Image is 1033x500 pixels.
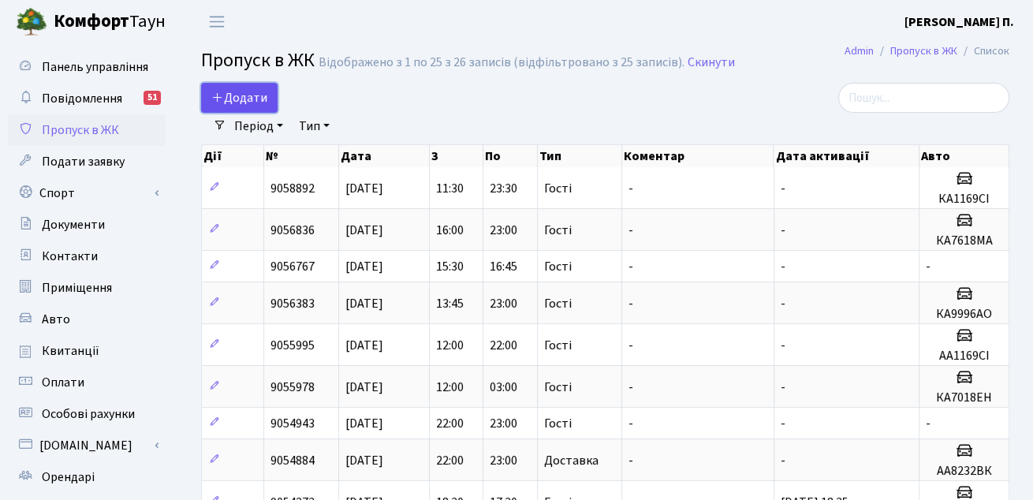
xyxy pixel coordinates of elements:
h5: АА1169СІ [926,349,1002,364]
span: 23:00 [490,222,517,239]
a: [PERSON_NAME] П. [904,13,1014,32]
a: Admin [845,43,874,59]
span: Авто [42,311,70,328]
span: Гості [544,381,572,394]
span: 22:00 [436,452,464,469]
span: - [781,258,785,275]
span: 23:00 [490,415,517,432]
th: Коментар [622,145,774,167]
input: Пошук... [838,83,1009,113]
h5: КА7618МА [926,233,1002,248]
span: Панель управління [42,58,148,76]
img: logo.png [16,6,47,38]
span: - [628,180,633,197]
span: 23:00 [490,452,517,469]
a: Тип [293,113,336,140]
span: - [781,379,785,396]
span: - [781,295,785,312]
span: Гості [544,224,572,237]
span: [DATE] [345,222,383,239]
span: Гості [544,297,572,310]
span: Доставка [544,454,599,467]
a: Пропуск в ЖК [890,43,957,59]
span: Гості [544,260,572,273]
span: - [628,452,633,469]
span: Орендарі [42,468,95,486]
span: [DATE] [345,337,383,354]
span: 9056383 [270,295,315,312]
span: - [781,415,785,432]
div: Відображено з 1 по 25 з 26 записів (відфільтровано з 25 записів). [319,55,684,70]
span: [DATE] [345,452,383,469]
b: [PERSON_NAME] П. [904,13,1014,31]
span: - [926,258,930,275]
span: Гості [544,339,572,352]
span: 9056836 [270,222,315,239]
span: Контакти [42,248,98,265]
span: Оплати [42,374,84,391]
b: Комфорт [54,9,129,34]
span: [DATE] [345,295,383,312]
span: 13:45 [436,295,464,312]
th: Дата [339,145,430,167]
span: Подати заявку [42,153,125,170]
th: Дії [202,145,264,167]
span: 12:00 [436,379,464,396]
h5: КА9996АО [926,307,1002,322]
span: - [628,222,633,239]
span: 9056767 [270,258,315,275]
span: 03:00 [490,379,517,396]
button: Переключити навігацію [197,9,237,35]
span: - [781,222,785,239]
span: Пропуск в ЖК [201,47,315,74]
a: Спорт [8,177,166,209]
a: Скинути [688,55,735,70]
span: [DATE] [345,415,383,432]
h5: КА1169СI [926,192,1002,207]
span: - [781,337,785,354]
a: Квитанції [8,335,166,367]
span: 16:00 [436,222,464,239]
span: - [926,415,930,432]
span: [DATE] [345,379,383,396]
th: Дата активації [774,145,919,167]
a: [DOMAIN_NAME] [8,430,166,461]
span: - [781,452,785,469]
th: З [430,145,483,167]
span: Гості [544,417,572,430]
span: 22:00 [490,337,517,354]
span: Таун [54,9,166,35]
span: [DATE] [345,180,383,197]
a: Додати [201,83,278,113]
nav: breadcrumb [821,35,1033,68]
span: 11:30 [436,180,464,197]
span: 9055995 [270,337,315,354]
span: - [628,258,633,275]
span: - [628,379,633,396]
span: - [628,295,633,312]
span: 23:00 [490,295,517,312]
span: Пропуск в ЖК [42,121,119,139]
div: 51 [144,91,161,105]
span: Приміщення [42,279,112,297]
a: Повідомлення51 [8,83,166,114]
span: Квитанції [42,342,99,360]
span: Повідомлення [42,90,122,107]
span: 12:00 [436,337,464,354]
span: - [628,415,633,432]
span: Гості [544,182,572,195]
th: По [483,145,538,167]
span: 16:45 [490,258,517,275]
span: Додати [211,89,267,106]
span: 9058892 [270,180,315,197]
a: Документи [8,209,166,241]
span: - [628,337,633,354]
span: Документи [42,216,105,233]
span: 15:30 [436,258,464,275]
a: Пропуск в ЖК [8,114,166,146]
a: Період [228,113,289,140]
th: Авто [919,145,1009,167]
a: Орендарі [8,461,166,493]
a: Панель управління [8,51,166,83]
a: Авто [8,304,166,335]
